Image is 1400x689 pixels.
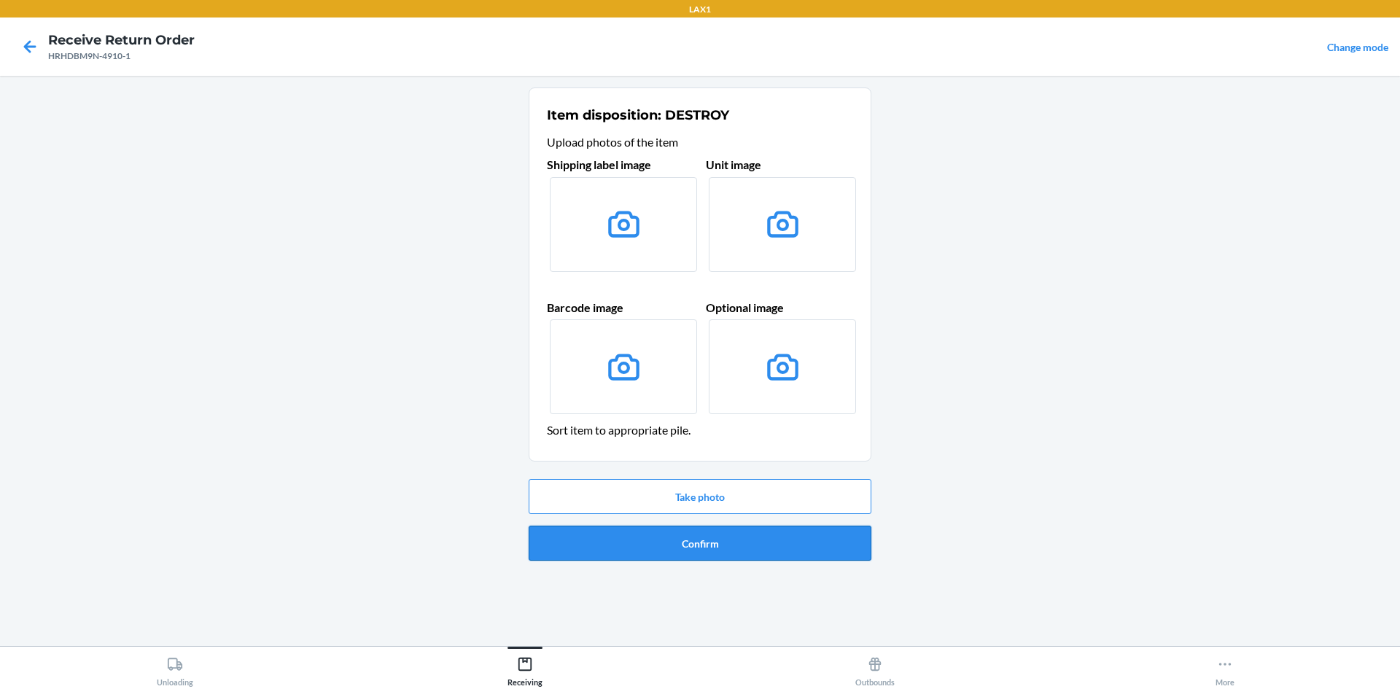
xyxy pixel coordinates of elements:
button: Receiving [350,647,700,687]
div: Unloading [157,650,193,687]
header: Upload photos of the item [547,133,853,151]
h4: Receive Return Order [48,31,195,50]
div: More [1216,650,1234,687]
span: Barcode image [547,300,623,314]
h2: Item disposition: DESTROY [547,106,729,125]
span: Shipping label image [547,157,651,171]
span: Unit image [706,157,761,171]
button: Confirm [529,526,871,561]
button: Outbounds [700,647,1050,687]
div: HRHDBM9N-4910-1 [48,50,195,63]
span: Optional image [706,300,784,314]
button: Take photo [529,479,871,514]
header: Sort item to appropriate pile. [547,421,853,439]
div: Outbounds [855,650,895,687]
button: More [1050,647,1400,687]
div: Receiving [507,650,542,687]
p: LAX1 [689,3,711,16]
a: Change mode [1327,41,1388,53]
